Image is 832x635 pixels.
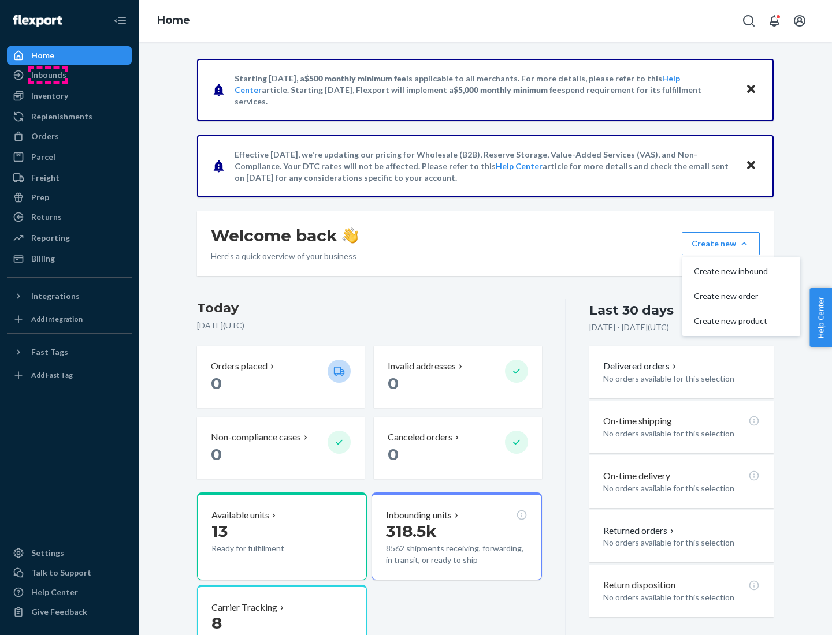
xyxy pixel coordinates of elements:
[603,428,760,439] p: No orders available for this selection
[7,229,132,247] a: Reporting
[197,346,365,408] button: Orders placed 0
[31,314,83,324] div: Add Integration
[682,232,760,255] button: Create newCreate new inboundCreate new orderCreate new product
[211,360,268,373] p: Orders placed
[386,543,527,566] p: 8562 shipments receiving, forwarding, in transit, or ready to ship
[603,373,760,384] p: No orders available for this selection
[388,431,452,444] p: Canceled orders
[374,346,541,408] button: Invalid addresses 0
[31,370,73,380] div: Add Fast Tag
[7,169,132,187] a: Freight
[603,483,760,494] p: No orders available for this selection
[13,15,62,27] img: Flexport logo
[7,249,132,268] a: Billing
[211,601,277,614] p: Carrier Tracking
[589,322,669,333] p: [DATE] - [DATE] ( UTC )
[31,151,55,163] div: Parcel
[197,492,367,580] button: Available units13Ready for fulfillment
[7,287,132,305] button: Integrations
[388,360,456,373] p: Invalid addresses
[211,543,318,554] p: Ready for fulfillment
[31,172,60,184] div: Freight
[211,431,301,444] p: Non-compliance cases
[685,259,798,284] button: Create new inbound
[694,317,768,325] span: Create new product
[603,414,672,428] p: On-time shipping
[7,583,132,602] a: Help Center
[211,444,222,464] span: 0
[454,85,562,95] span: $5,000 monthly minimum fee
[388,444,399,464] span: 0
[31,547,64,559] div: Settings
[31,90,68,102] div: Inventory
[235,73,734,107] p: Starting [DATE], a is applicable to all merchants. For more details, please refer to this article...
[211,509,269,522] p: Available units
[31,50,54,61] div: Home
[603,360,679,373] button: Delivered orders
[388,373,399,393] span: 0
[496,161,543,171] a: Help Center
[31,606,87,618] div: Give Feedback
[31,232,70,244] div: Reporting
[211,521,228,541] span: 13
[7,563,132,582] a: Talk to Support
[211,225,358,246] h1: Welcome back
[386,509,452,522] p: Inbounding units
[589,301,674,319] div: Last 30 days
[603,592,760,603] p: No orders available for this selection
[763,9,786,32] button: Open notifications
[7,310,132,328] a: Add Integration
[372,492,541,580] button: Inbounding units318.5k8562 shipments receiving, forwarding, in transit, or ready to ship
[7,208,132,226] a: Returns
[7,148,132,166] a: Parcel
[197,299,542,317] h3: Today
[109,9,132,32] button: Close Navigation
[694,267,768,275] span: Create new inbound
[374,417,541,479] button: Canceled orders 0
[7,343,132,361] button: Fast Tags
[685,284,798,309] button: Create new order
[7,107,132,126] a: Replenishments
[148,4,199,38] ol: breadcrumbs
[788,9,811,32] button: Open account menu
[211,251,358,262] p: Here’s a quick overview of your business
[7,66,132,84] a: Inbounds
[197,320,542,331] p: [DATE] ( UTC )
[31,587,78,598] div: Help Center
[31,192,49,203] div: Prep
[31,130,59,142] div: Orders
[603,524,677,537] button: Returned orders
[342,227,358,244] img: hand-wave emoji
[7,366,132,384] a: Add Fast Tag
[737,9,760,32] button: Open Search Box
[7,188,132,207] a: Prep
[7,127,132,145] a: Orders
[7,544,132,562] a: Settings
[603,469,670,483] p: On-time delivery
[744,158,759,174] button: Close
[7,46,132,65] a: Home
[157,14,190,27] a: Home
[197,417,365,479] button: Non-compliance cases 0
[744,81,759,98] button: Close
[603,537,760,548] p: No orders available for this selection
[31,253,55,264] div: Billing
[235,149,734,184] p: Effective [DATE], we're updating our pricing for Wholesale (B2B), Reserve Storage, Value-Added Se...
[809,288,832,347] button: Help Center
[386,521,437,541] span: 318.5k
[211,373,222,393] span: 0
[31,111,92,122] div: Replenishments
[304,73,406,83] span: $500 monthly minimum fee
[7,603,132,621] button: Give Feedback
[603,578,675,592] p: Return disposition
[7,87,132,105] a: Inventory
[685,309,798,334] button: Create new product
[31,69,66,81] div: Inbounds
[211,613,222,633] span: 8
[31,211,62,223] div: Returns
[31,567,91,578] div: Talk to Support
[694,292,768,300] span: Create new order
[31,290,80,302] div: Integrations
